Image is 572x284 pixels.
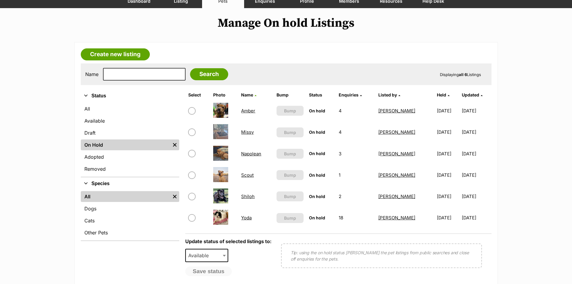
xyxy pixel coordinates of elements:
[81,92,179,100] button: Status
[277,149,304,159] button: Bump
[81,115,179,126] a: Available
[291,249,472,262] p: Tip: using the on hold status [PERSON_NAME] the pet listings from public searches and close off e...
[277,106,304,116] button: Bump
[241,92,253,97] span: Name
[81,203,179,214] a: Dogs
[81,102,179,177] div: Status
[241,92,256,97] a: Name
[309,173,325,178] span: On hold
[437,92,446,97] span: Held
[459,72,467,77] strong: all 6
[186,251,215,260] span: Available
[284,215,296,221] span: Bump
[437,92,449,97] a: Held
[85,72,98,77] label: Name
[284,129,296,136] span: Bump
[336,207,375,228] td: 18
[336,122,375,142] td: 4
[170,191,179,202] a: Remove filter
[309,130,325,135] span: On hold
[81,227,179,238] a: Other Pets
[434,100,461,121] td: [DATE]
[241,194,255,199] a: Shiloh
[462,92,483,97] a: Updated
[241,129,254,135] a: Missy
[284,172,296,178] span: Bump
[185,267,232,276] button: Save status
[339,92,359,97] span: translation missing: en.admin.listings.index.attributes.enquiries
[81,163,179,174] a: Removed
[462,143,491,164] td: [DATE]
[434,143,461,164] td: [DATE]
[378,172,415,178] a: [PERSON_NAME]
[434,186,461,207] td: [DATE]
[81,180,179,188] button: Species
[462,186,491,207] td: [DATE]
[309,151,325,156] span: On hold
[309,194,325,199] span: On hold
[81,48,150,60] a: Create new listing
[378,92,397,97] span: Listed by
[277,213,304,223] button: Bump
[434,165,461,185] td: [DATE]
[462,100,491,121] td: [DATE]
[277,191,304,201] button: Bump
[336,165,375,185] td: 1
[81,191,170,202] a: All
[307,90,336,100] th: Status
[185,238,271,244] label: Update status of selected listings to:
[378,129,415,135] a: [PERSON_NAME]
[274,90,306,100] th: Bump
[309,108,325,113] span: On hold
[241,108,255,114] a: Amber
[81,190,179,240] div: Species
[378,108,415,114] a: [PERSON_NAME]
[81,139,170,150] a: On Hold
[309,215,325,220] span: On hold
[339,92,362,97] a: Enquiries
[81,215,179,226] a: Cats
[190,68,228,80] input: Search
[170,139,179,150] a: Remove filter
[336,100,375,121] td: 4
[241,172,254,178] a: Scout
[378,194,415,199] a: [PERSON_NAME]
[277,170,304,180] button: Bump
[284,108,296,114] span: Bump
[284,193,296,200] span: Bump
[462,122,491,142] td: [DATE]
[462,207,491,228] td: [DATE]
[277,127,304,137] button: Bump
[440,72,481,77] span: Displaying Listings
[241,151,261,157] a: Napolean
[186,90,210,100] th: Select
[434,207,461,228] td: [DATE]
[462,92,479,97] span: Updated
[211,90,238,100] th: Photo
[185,249,228,262] span: Available
[81,151,179,162] a: Adopted
[462,165,491,185] td: [DATE]
[213,167,228,182] img: Scout
[336,186,375,207] td: 2
[81,127,179,138] a: Draft
[284,151,296,157] span: Bump
[241,215,252,221] a: Yoda
[434,122,461,142] td: [DATE]
[81,103,179,114] a: All
[378,215,415,221] a: [PERSON_NAME]
[378,92,400,97] a: Listed by
[336,143,375,164] td: 3
[378,151,415,157] a: [PERSON_NAME]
